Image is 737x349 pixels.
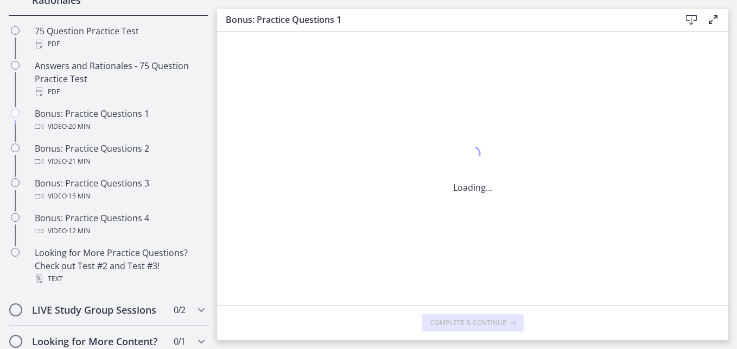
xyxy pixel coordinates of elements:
[67,155,90,168] span: · 21 min
[35,177,204,203] div: Bonus: Practice Questions 3
[35,107,204,133] div: Bonus: Practice Questions 1
[35,246,204,285] div: Looking for More Practice Questions? Check out Test #2 and Test #3!
[174,335,185,348] span: 0 / 1
[35,142,204,168] div: Bonus: Practice Questions 2
[35,211,204,238] div: Bonus: Practice Questions 4
[430,319,506,327] span: Complete & continue
[35,85,204,98] div: PDF
[67,190,90,203] span: · 15 min
[35,38,204,51] div: PDF
[453,143,492,168] div: 1
[35,272,204,285] div: Text
[35,59,204,98] div: Answers and Rationales - 75 Question Practice Test
[35,190,204,203] div: Video
[422,314,524,332] button: Complete & continue
[67,120,90,133] span: · 20 min
[35,155,204,168] div: Video
[32,303,164,316] h2: LIVE Study Group Sessions
[174,303,185,316] span: 0 / 2
[35,225,204,238] div: Video
[67,225,90,238] span: · 12 min
[35,120,204,133] div: Video
[226,13,663,26] h3: Bonus: Practice Questions 1
[453,181,492,194] p: Loading...
[35,24,204,51] div: 75 Question Practice Test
